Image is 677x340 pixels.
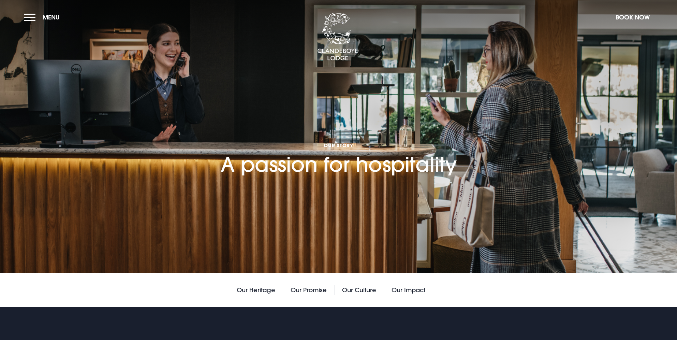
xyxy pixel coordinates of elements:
h1: A passion for hospitality [221,100,457,176]
a: Our Promise [291,285,327,295]
img: Clandeboye Lodge [317,13,358,61]
span: Our Story [221,142,457,148]
a: Our Heritage [237,285,275,295]
a: Our Impact [392,285,425,295]
button: Menu [24,10,63,25]
span: Menu [43,13,60,21]
button: Book Now [612,10,653,25]
a: Our Culture [342,285,376,295]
